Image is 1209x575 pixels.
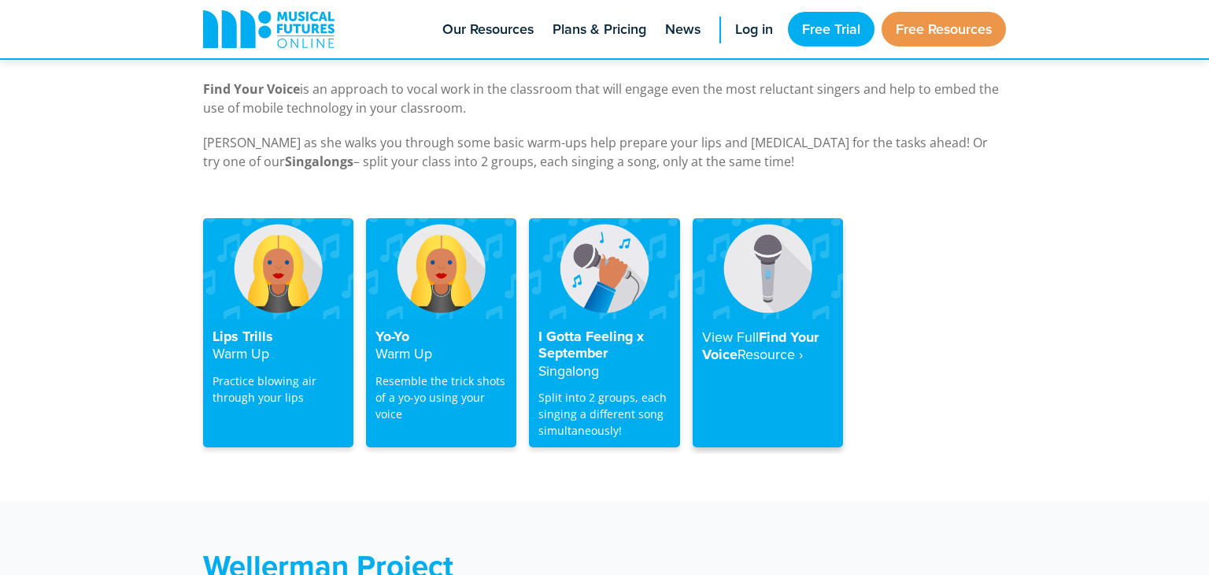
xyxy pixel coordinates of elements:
h4: Find Your Voice [702,328,834,364]
p: is an approach to vocal work in the classroom that will engage even the most reluctant singers an... [203,80,1006,117]
span: Our Resources [442,19,534,40]
strong: Singalongs [285,153,353,170]
span: News [665,19,701,40]
p: Split into 2 groups, each singing a different song simultaneously! [538,389,670,439]
strong: Resource‎ › [738,344,803,364]
strong: Warm Up [213,343,269,363]
a: I Gotta Feeling x SeptemberSingalong Split into 2 groups, each singing a different song simultane... [529,218,679,447]
strong: View Full [702,327,759,347]
a: Lips TrillsWarm Up Practice blowing air through your lips [203,218,353,447]
strong: Find Your Voice [203,80,300,98]
a: Free Resources [882,12,1006,46]
p: [PERSON_NAME] as she walks you through some basic warm-ups help prepare your lips and [MEDICAL_DA... [203,133,1006,171]
h4: Lips Trills [213,328,344,363]
p: Resemble the trick shots of a yo-yo using your voice [375,373,507,422]
a: Free Trial [788,12,874,46]
span: Log in [735,19,773,40]
a: View FullFind Your VoiceResource‎ › [693,218,843,447]
h4: I Gotta Feeling x September [538,328,670,380]
a: Yo-YoWarm Up Resemble the trick shots of a yo-yo using your voice [366,218,516,447]
strong: Warm Up [375,343,432,363]
p: Practice blowing air through your lips [213,373,344,406]
h4: Yo-Yo [375,328,507,363]
span: Plans & Pricing [553,19,646,40]
strong: Singalong [538,361,599,380]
